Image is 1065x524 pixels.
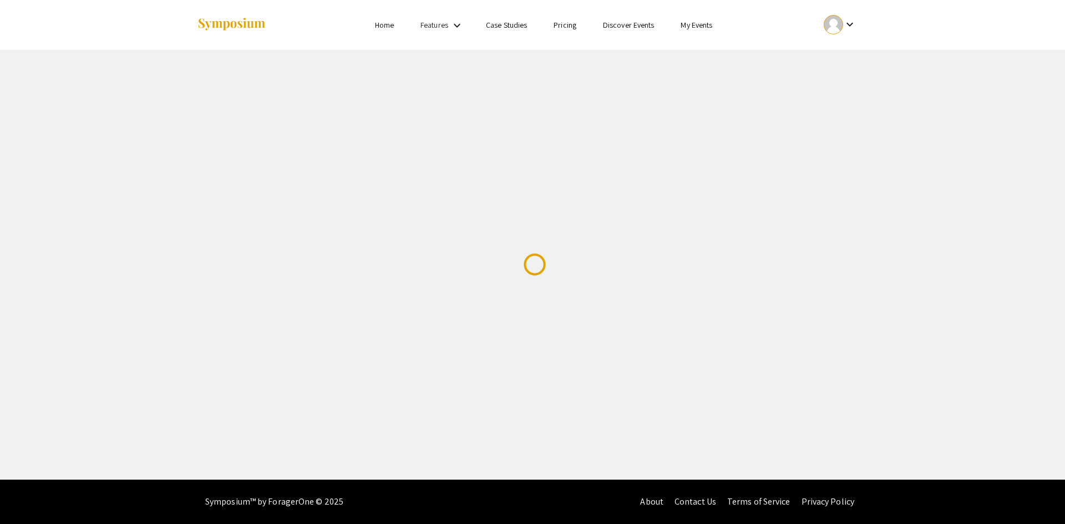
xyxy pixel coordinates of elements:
[843,18,856,31] mat-icon: Expand account dropdown
[486,20,527,30] a: Case Studies
[197,17,266,32] img: Symposium by ForagerOne
[375,20,394,30] a: Home
[603,20,655,30] a: Discover Events
[554,20,576,30] a: Pricing
[802,496,854,507] a: Privacy Policy
[205,480,343,524] div: Symposium™ by ForagerOne © 2025
[450,19,464,32] mat-icon: Expand Features list
[1018,474,1057,516] iframe: Chat
[727,496,790,507] a: Terms of Service
[640,496,663,507] a: About
[420,20,448,30] a: Features
[674,496,716,507] a: Contact Us
[812,12,868,37] button: Expand account dropdown
[681,20,712,30] a: My Events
